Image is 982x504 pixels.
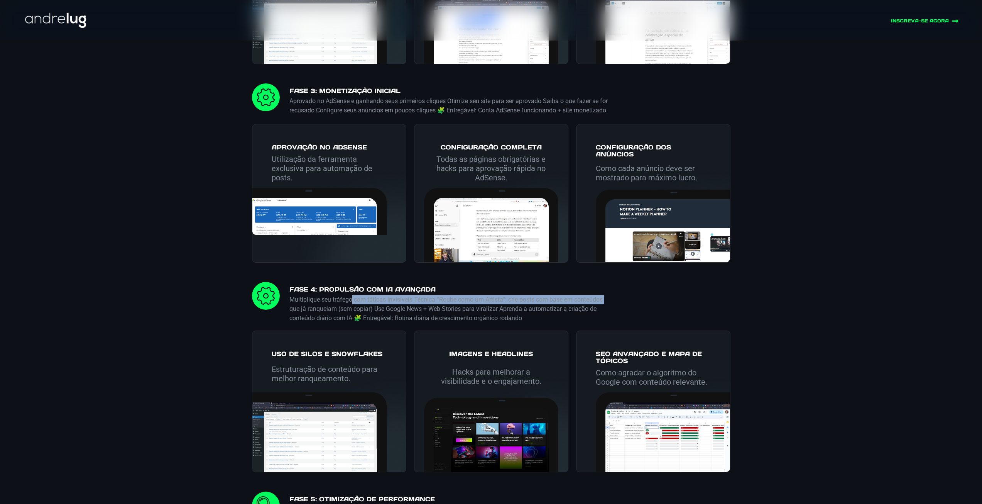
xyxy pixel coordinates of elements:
p: Multiplique seu tráfego com táticas invisíveis Técnica “Roube como um Artista”: crie posts com ba... [289,295,611,323]
p: Como agradar o algoritmo do Google com conteúdo relevante. [596,368,711,387]
h2: Configuração dos anúncios [596,144,711,158]
h2: Imagens e Headlines [434,350,549,357]
h2: cONFIGURAÇÃO COMPLETA [434,144,549,151]
p: Todas as páginas obrigatórias e hacks para aprovação rápida no AdSense. [434,154,549,182]
a: INSCREVA-SE AGORA [668,17,959,25]
p: Aprovado no AdSense e ganhando seus primeiros cliques Otimize seu site para ser aprovado Saiba o ... [289,97,611,115]
p: Estruturação de conteúdo para melhor ranqueamento. [272,365,387,383]
h4: FASE 4: Propulsão com IA Avançada [289,286,611,295]
h2: SEO Anvançado e Mapa de Tópicos [596,350,711,364]
h2: aPROVAÇÃO NO ADSENSE [272,144,387,151]
p: Hacks para melhorar a visibilidade e o engajamento. [434,367,549,386]
h2: Uso de Silos e Snowflakes [272,350,387,357]
p: Como cada anúncio deve ser mostrado para máximo lucro. [596,164,711,182]
p: Utilização da ferramenta exclusiva para automação de posts. [272,154,387,182]
h4: FASE 3: Monetização Inicial [289,87,611,97]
